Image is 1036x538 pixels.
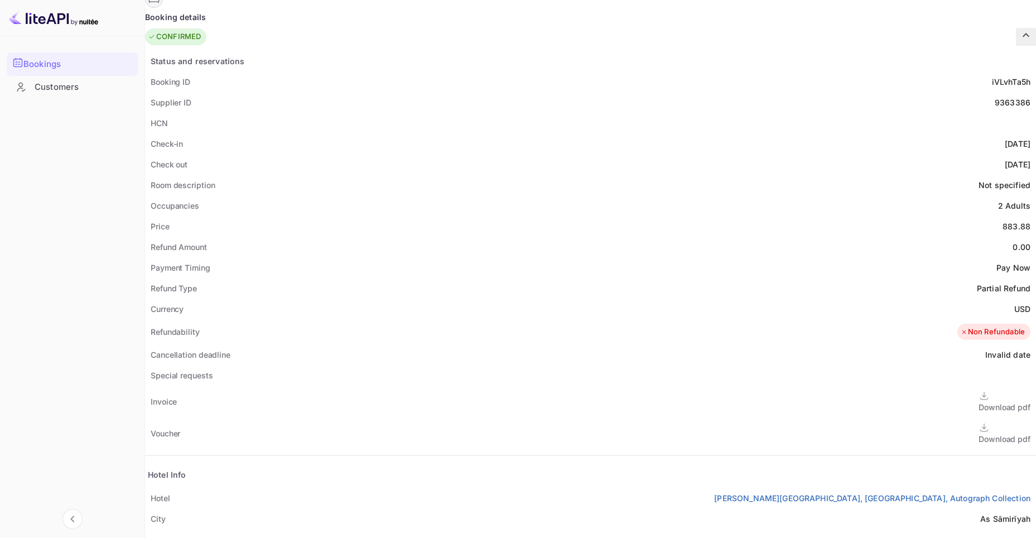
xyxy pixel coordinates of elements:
div: Booking ID [151,76,190,88]
div: Download pdf [979,433,1030,445]
div: Hotel Info [148,469,186,481]
div: [DATE] [1005,138,1030,150]
div: Hotel [151,492,170,504]
div: Cancellation deadline [151,349,230,361]
div: Non Refundable [960,326,1025,338]
div: Bookings [7,52,138,76]
div: Customers [7,76,138,98]
div: Special requests [151,369,213,381]
div: Invoice [151,396,177,407]
div: Status and reservations [151,55,244,67]
div: Invalid date [985,349,1030,361]
button: Collapse navigation [62,509,83,529]
div: Check out [151,158,187,170]
div: Check-in [151,138,183,150]
div: As Sāmirīyah [980,513,1030,525]
a: Bookings [7,52,138,75]
div: City [151,513,166,525]
a: [PERSON_NAME][GEOGRAPHIC_DATA], [GEOGRAPHIC_DATA], Autograph Collection [714,492,1030,504]
div: Room description [151,179,215,191]
div: Partial Refund [977,282,1030,294]
div: Refund Amount [151,241,207,253]
div: Bookings [23,58,132,71]
div: Occupancies [151,200,199,212]
div: Customers [35,81,132,94]
div: 883.88 [1003,220,1030,232]
div: Payment Timing [151,262,210,273]
div: 2 Adults [998,200,1030,212]
div: 9363386 [995,97,1030,108]
div: USD [1014,303,1030,315]
img: LiteAPI logo [9,9,98,27]
div: Refund Type [151,282,197,294]
div: Price [151,220,170,232]
div: Voucher [151,427,180,439]
div: Pay Now [996,262,1030,273]
div: Supplier ID [151,97,191,108]
div: CONFIRMED [148,31,201,42]
div: [DATE] [1005,158,1030,170]
div: HCN [151,117,168,129]
div: Currency [151,303,184,315]
div: 0.00 [1013,241,1030,253]
div: Not specified [979,179,1030,191]
div: iVLvhTa5h [992,76,1030,88]
div: Booking details [145,11,1036,23]
a: Customers [7,76,138,97]
div: Download pdf [979,401,1030,413]
div: Refundability [151,326,200,338]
